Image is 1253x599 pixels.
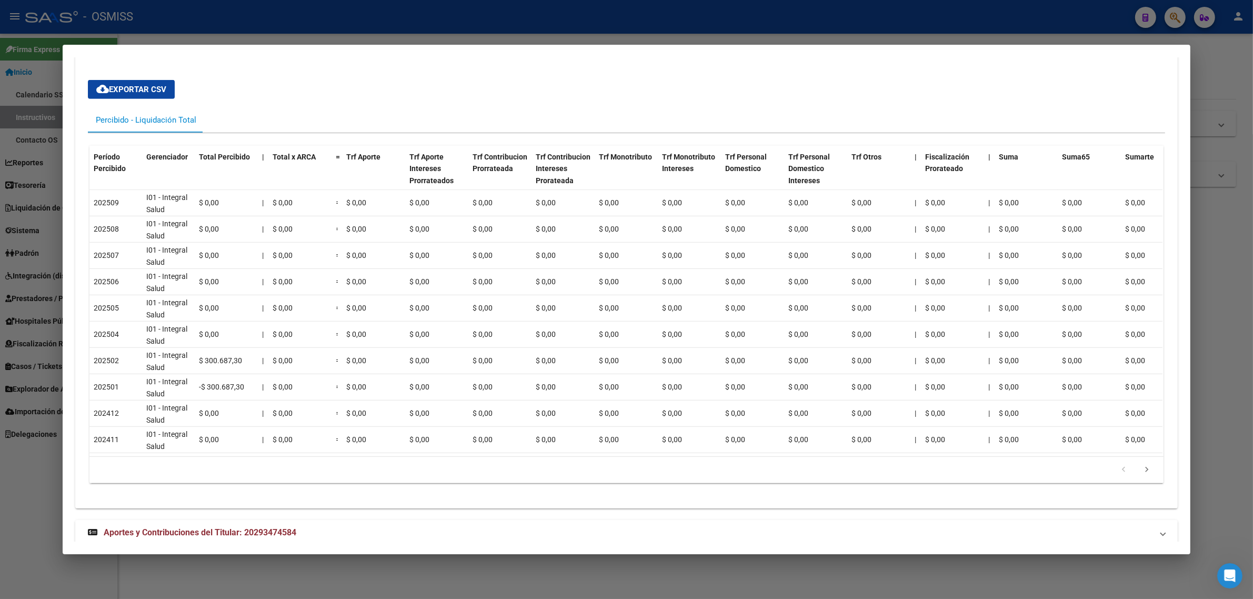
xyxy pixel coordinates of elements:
datatable-header-cell: Trf Personal Domestico Intereses [784,146,847,204]
span: $ 0,00 [199,277,219,286]
span: I01 - Integral Salud (GILSA) [146,246,187,278]
datatable-header-cell: | [258,146,268,204]
datatable-header-cell: Total Percibido [195,146,258,204]
datatable-header-cell: Trf Otros [847,146,910,204]
span: $ 0,00 [599,277,619,286]
span: I01 - Integral Salud (GILSA) [146,193,187,226]
span: 202506 [94,277,119,286]
span: | [988,277,990,286]
span: $ 0,00 [788,383,808,391]
span: $ 0,00 [473,409,493,417]
span: $ 0,00 [473,330,493,338]
span: $ 0,00 [788,435,808,444]
datatable-header-cell: Trf Monotributo Intereses [658,146,721,204]
span: $ 0,00 [473,304,493,312]
span: $ 0,00 [473,277,493,286]
span: 202508 [94,225,119,233]
span: | [262,225,264,233]
span: $ 0,00 [788,277,808,286]
span: $ 0,00 [662,435,682,444]
datatable-header-cell: Trf Aporte Intereses Prorrateados [405,146,468,204]
span: $ 0,00 [1062,409,1082,417]
span: | [262,277,264,286]
span: $ 0,00 [199,435,219,444]
span: | [262,153,264,161]
span: $ 0,00 [273,409,293,417]
span: $ 0,00 [851,356,871,365]
iframe: Intercom live chat [1217,563,1242,588]
span: $ 0,00 [851,251,871,259]
span: $ 0,00 [346,409,366,417]
span: $ 0,00 [999,435,1019,444]
span: | [915,198,916,207]
span: $ 0,00 [273,304,293,312]
span: $ 0,00 [925,251,945,259]
span: = [336,330,340,338]
span: | [988,153,990,161]
span: $ 0,00 [1125,330,1145,338]
span: $ 0,00 [1062,330,1082,338]
span: | [915,304,916,312]
button: Exportar CSV [88,80,175,99]
datatable-header-cell: Trf Personal Domestico [721,146,784,204]
span: = [336,153,340,161]
span: $ 0,00 [199,304,219,312]
span: $ 0,00 [473,356,493,365]
span: Total x ARCA [273,153,316,161]
span: Trf Personal Domestico Intereses [788,153,830,185]
span: Sumarte [1125,153,1154,161]
span: $ 0,00 [273,277,293,286]
span: $ 0,00 [409,356,429,365]
a: go to previous page [1114,464,1134,476]
span: | [988,356,990,365]
span: $ 0,00 [409,251,429,259]
span: $ 0,00 [473,225,493,233]
span: | [262,356,264,365]
span: | [262,409,264,417]
span: Trf Contribucion Prorrateada [473,153,527,173]
span: $ 0,00 [599,330,619,338]
span: $ 0,00 [999,225,1019,233]
span: $ 0,00 [925,409,945,417]
span: $ 0,00 [199,409,219,417]
span: $ 0,00 [346,383,366,391]
div: Percibido - Liquidación Total [96,114,196,126]
span: $ 0,00 [662,304,682,312]
span: $ 0,00 [599,356,619,365]
span: $ 0,00 [1125,435,1145,444]
span: = [336,383,340,391]
span: $ 0,00 [1062,383,1082,391]
span: = [336,435,340,444]
span: $ 0,00 [346,277,366,286]
span: Período Percibido [94,153,126,173]
span: $ 0,00 [788,330,808,338]
span: $ 0,00 [536,383,556,391]
span: $ 0,00 [662,277,682,286]
span: $ 0,00 [1062,277,1082,286]
span: $ 0,00 [851,409,871,417]
span: $ 0,00 [851,225,871,233]
span: Gerenciador [146,153,188,161]
span: | [915,251,916,259]
span: $ 0,00 [273,198,293,207]
span: $ 0,00 [199,225,219,233]
span: $ 0,00 [599,383,619,391]
datatable-header-cell: | [910,146,921,204]
span: | [262,304,264,312]
span: $ 0,00 [999,330,1019,338]
datatable-header-cell: Sumarte [1121,146,1184,204]
span: $ 0,00 [199,330,219,338]
span: $ 0,00 [925,225,945,233]
span: -$ 300.687,30 [199,383,244,391]
span: $ 0,00 [925,330,945,338]
span: $ 0,00 [851,277,871,286]
span: $ 0,00 [999,383,1019,391]
span: | [915,383,916,391]
span: 202501 [94,383,119,391]
datatable-header-cell: Suma65 [1058,146,1121,204]
span: Trf Aporte Intereses Prorrateados [409,153,454,185]
span: $ 0,00 [1062,356,1082,365]
span: $ 0,00 [473,383,493,391]
mat-expansion-panel-header: Aportes y Contribuciones del Titular: 20293474584 [75,520,1178,545]
datatable-header-cell: Trf Contribucion Prorrateada [468,146,532,204]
